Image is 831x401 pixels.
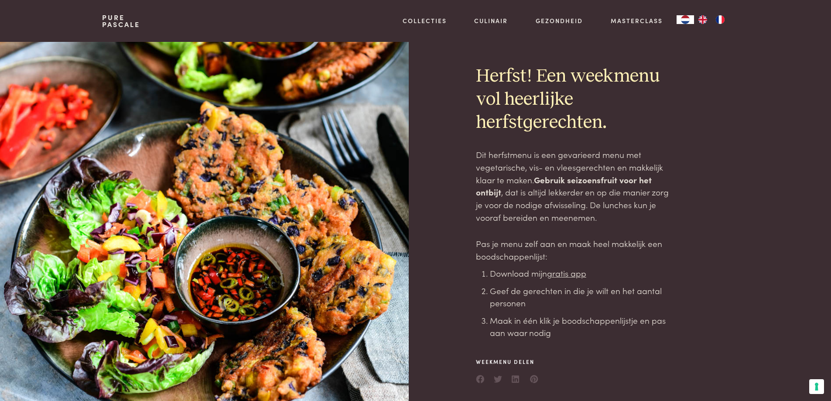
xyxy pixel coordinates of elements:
[490,314,676,339] li: Maak in één klik je boodschappenlijstje en pas aan waar nodig
[694,15,729,24] ul: Language list
[536,16,583,25] a: Gezondheid
[547,267,586,279] a: gratis app
[490,284,676,309] li: Geef de gerechten in die je wilt en het aantal personen
[102,14,140,28] a: PurePascale
[474,16,508,25] a: Culinair
[711,15,729,24] a: FR
[476,65,676,134] h2: Herfst! Een weekmenu vol heerlijke herfstgerechten.
[677,15,694,24] a: NL
[694,15,711,24] a: EN
[677,15,729,24] aside: Language selected: Nederlands
[476,174,652,198] strong: Gebruik seizoensfruit voor het ontbijt
[403,16,447,25] a: Collecties
[809,379,824,394] button: Uw voorkeuren voor toestemming voor trackingtechnologieën
[476,358,539,366] span: Weekmenu delen
[476,148,676,223] p: Dit herfstmenu is een gevarieerd menu met vegetarische, vis- en vleesgerechten en makkelijk klaar...
[677,15,694,24] div: Language
[611,16,663,25] a: Masterclass
[490,267,676,280] li: Download mijn
[476,237,676,262] p: Pas je menu zelf aan en maak heel makkelijk een boodschappenlijst:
